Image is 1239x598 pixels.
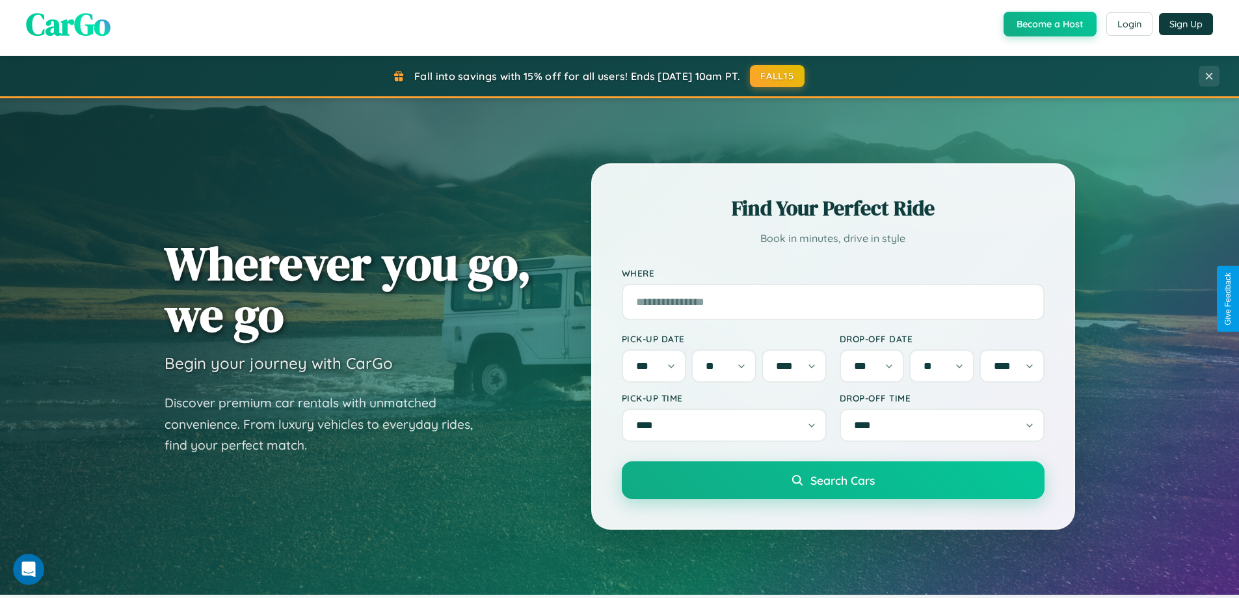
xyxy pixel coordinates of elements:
p: Book in minutes, drive in style [622,229,1045,248]
button: FALL15 [750,65,805,87]
button: Become a Host [1004,12,1097,36]
span: Search Cars [810,473,875,487]
label: Drop-off Time [840,392,1045,403]
iframe: Intercom live chat [13,554,44,585]
div: Give Feedback [1223,273,1232,325]
label: Pick-up Time [622,392,827,403]
label: Pick-up Date [622,333,827,344]
button: Search Cars [622,461,1045,499]
p: Discover premium car rentals with unmatched convenience. From luxury vehicles to everyday rides, ... [165,392,490,456]
h1: Wherever you go, we go [165,238,531,340]
button: Login [1106,12,1152,36]
h3: Begin your journey with CarGo [165,353,393,373]
label: Where [622,267,1045,279]
h2: Find Your Perfect Ride [622,194,1045,223]
span: Fall into savings with 15% off for all users! Ends [DATE] 10am PT. [414,70,740,83]
button: Sign Up [1159,13,1213,35]
span: CarGo [26,3,111,46]
label: Drop-off Date [840,333,1045,344]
